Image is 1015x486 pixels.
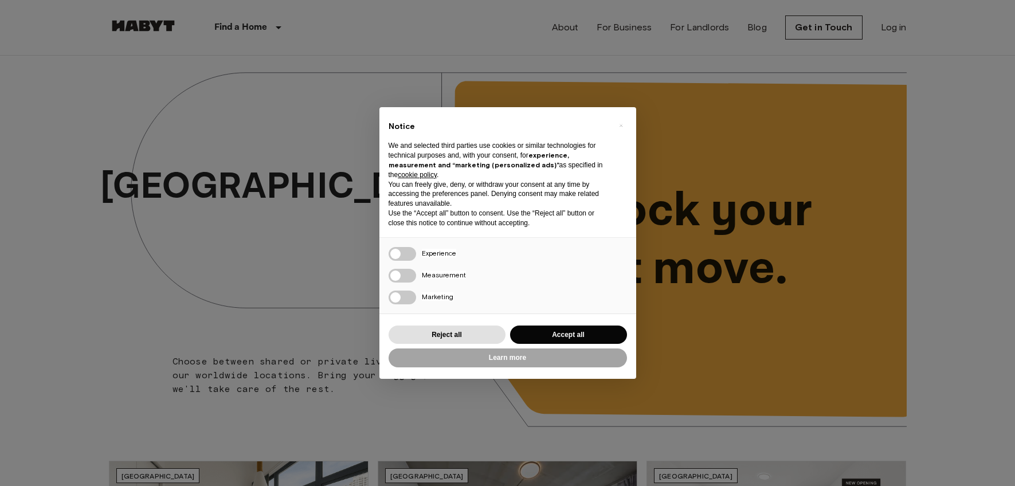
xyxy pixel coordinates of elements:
h2: Notice [389,121,609,132]
span: Measurement [422,271,466,279]
button: Close this notice [612,116,630,135]
span: Marketing [422,292,453,301]
span: Experience [422,249,456,257]
button: Reject all [389,326,505,344]
span: × [619,119,623,132]
button: Learn more [389,348,627,367]
p: You can freely give, deny, or withdraw your consent at any time by accessing the preferences pane... [389,180,609,209]
p: Use the “Accept all” button to consent. Use the “Reject all” button or close this notice to conti... [389,209,609,228]
button: Accept all [510,326,627,344]
p: We and selected third parties use cookies or similar technologies for technical purposes and, wit... [389,141,609,179]
strong: experience, measurement and “marketing (personalized ads)” [389,151,569,169]
a: cookie policy [398,171,437,179]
